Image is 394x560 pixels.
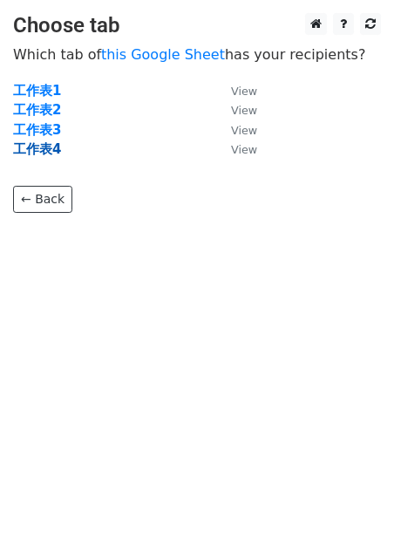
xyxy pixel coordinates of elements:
[231,85,257,98] small: View
[13,186,72,213] a: ← Back
[214,102,257,118] a: View
[307,476,394,560] div: 聊天小工具
[13,141,61,157] a: 工作表4
[214,122,257,138] a: View
[101,46,225,63] a: this Google Sheet
[214,141,257,157] a: View
[13,45,381,64] p: Which tab of has your recipients?
[13,83,61,99] a: 工作表1
[13,13,381,38] h3: Choose tab
[214,83,257,99] a: View
[231,124,257,137] small: View
[13,122,61,138] a: 工作表3
[231,143,257,156] small: View
[307,476,394,560] iframe: Chat Widget
[231,104,257,117] small: View
[13,102,61,118] a: 工作表2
